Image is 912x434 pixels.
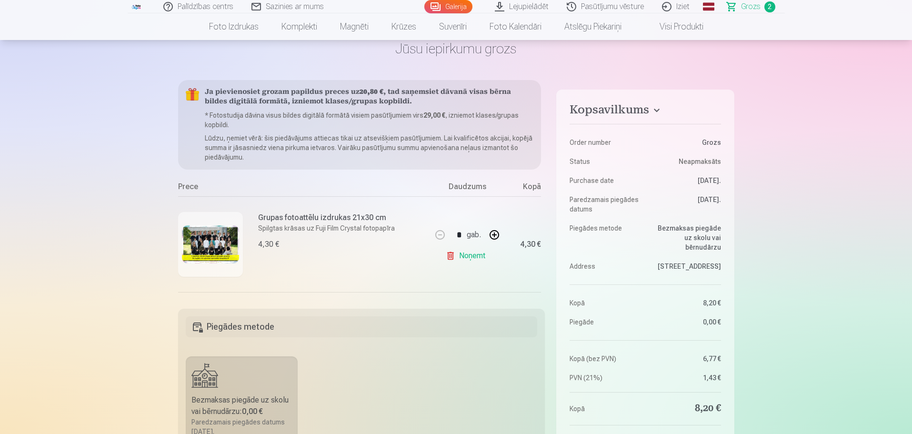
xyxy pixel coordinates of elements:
dd: 1,43 € [650,373,721,383]
h5: Ja pievienosiet grozam papildus preces uz , tad saņemsiet dāvanā visas bērna bildes digitālā form... [205,88,534,107]
dt: Kopā [570,402,641,415]
dd: Grozs [650,138,721,147]
dd: [DATE]. [650,176,721,185]
a: Suvenīri [428,13,478,40]
dd: [STREET_ADDRESS] [650,262,721,271]
dt: Piegāde [570,317,641,327]
div: gab. [467,223,481,246]
span: Grozs [741,1,761,12]
dd: Bezmaksas piegāde uz skolu vai bērnudārzu [650,223,721,252]
dt: Address [570,262,641,271]
b: 20,80 € [360,89,383,96]
a: Krūzes [380,13,428,40]
dd: 8,20 € [650,298,721,308]
dd: [DATE]. [650,195,721,214]
dt: Piegādes metode [570,223,641,252]
dd: 0,00 € [650,317,721,327]
a: Foto kalendāri [478,13,553,40]
p: Spilgtas krāsas uz Fuji Film Crystal fotopapīra [258,223,395,233]
dt: Order number [570,138,641,147]
a: Komplekti [270,13,329,40]
img: /fa1 [131,4,142,10]
div: Daudzums [431,181,503,196]
div: Prece [178,181,432,196]
dt: Purchase date [570,176,641,185]
p: * Fotostudija dāvina visus bildes digitālā formātā visiem pasūtījumiem virs , izniemot klases/gru... [205,111,534,130]
div: 4,30 € [520,242,541,247]
div: 4,30 € [258,239,279,250]
dt: Kopā [570,298,641,308]
span: Neapmaksāts [679,157,721,166]
dt: Paredzamais piegādes datums [570,195,641,214]
dd: 6,77 € [650,354,721,363]
a: Atslēgu piekariņi [553,13,633,40]
dt: Kopā (bez PVN) [570,354,641,363]
dd: 8,20 € [650,402,721,415]
dt: Status [570,157,641,166]
span: 2 [764,1,775,12]
a: Noņemt [446,246,489,265]
b: 0,00 € [242,407,263,416]
a: Foto izdrukas [198,13,270,40]
h5: Piegādes metode [186,316,538,337]
div: Kopā [503,181,541,196]
h1: Jūsu iepirkumu grozs [178,40,734,57]
a: Magnēti [329,13,380,40]
dt: PVN (21%) [570,373,641,383]
p: Lūdzu, ņemiet vērā: šis piedāvājums attiecas tikai uz atsevišķiem pasūtījumiem. Lai kvalificētos ... [205,133,534,162]
a: Visi produkti [633,13,715,40]
button: Kopsavilkums [570,103,721,120]
b: 29,00 € [423,111,445,119]
h6: Grupas fotoattēlu izdrukas 21x30 cm [258,212,395,223]
div: Bezmaksas piegāde uz skolu vai bērnudārzu : [191,394,292,417]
